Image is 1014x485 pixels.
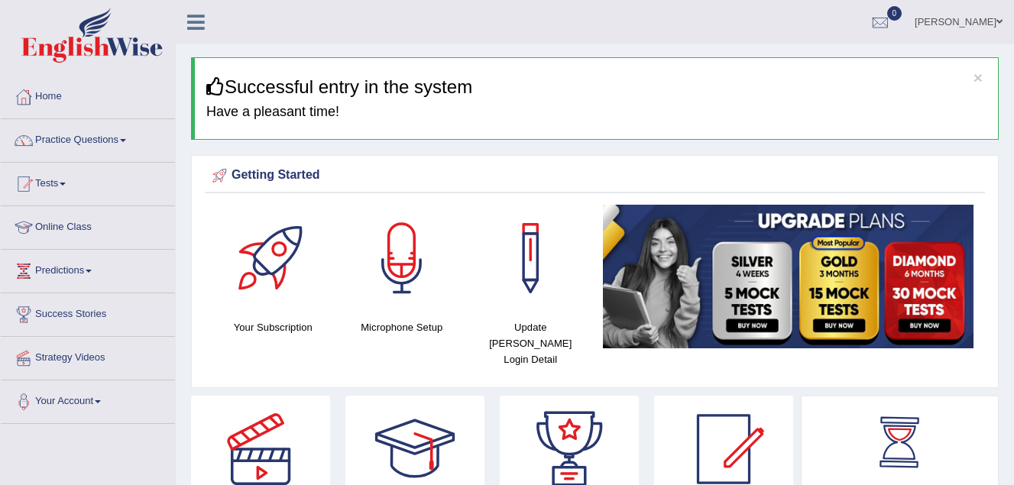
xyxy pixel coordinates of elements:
img: small5.jpg [603,205,974,348]
a: Home [1,76,175,114]
h4: Your Subscription [216,319,330,335]
h4: Have a pleasant time! [206,105,986,120]
a: Strategy Videos [1,337,175,375]
span: 0 [887,6,902,21]
h4: Update [PERSON_NAME] Login Detail [474,319,588,367]
a: Your Account [1,380,175,419]
a: Success Stories [1,293,175,331]
button: × [974,70,983,86]
a: Practice Questions [1,119,175,157]
a: Predictions [1,250,175,288]
div: Getting Started [209,164,981,187]
a: Tests [1,163,175,201]
h4: Microphone Setup [345,319,459,335]
h3: Successful entry in the system [206,77,986,97]
a: Online Class [1,206,175,244]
